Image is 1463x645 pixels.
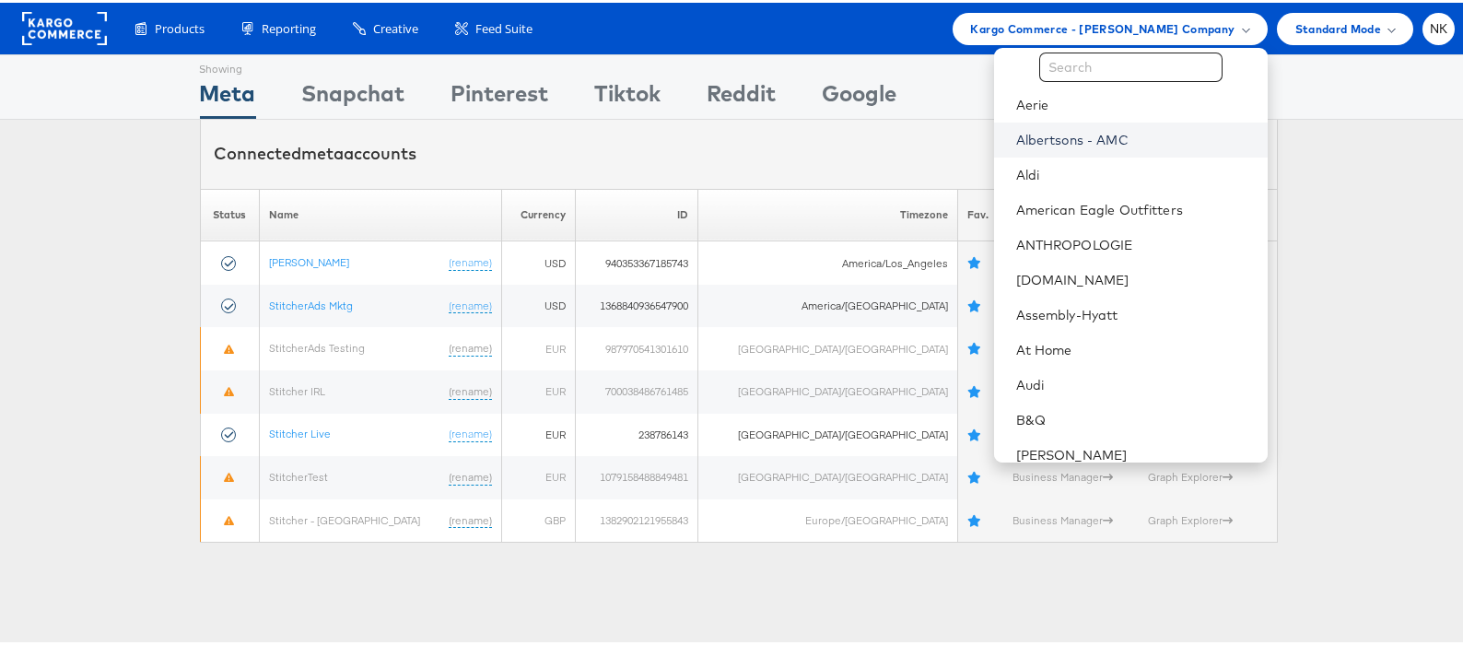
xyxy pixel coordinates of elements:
td: USD [502,239,575,282]
td: [GEOGRAPHIC_DATA]/[GEOGRAPHIC_DATA] [697,453,958,497]
span: NK [1430,20,1448,32]
div: Tiktok [595,75,661,116]
a: At Home [1016,338,1253,357]
td: EUR [502,453,575,497]
th: Currency [502,186,575,239]
a: Stitcher - [GEOGRAPHIC_DATA] [269,510,420,524]
a: (rename) [449,296,492,311]
th: Timezone [697,186,958,239]
td: 987970541301610 [575,324,697,368]
a: Assembly-Hyatt [1016,303,1253,322]
span: meta [302,140,345,161]
a: (rename) [449,510,492,526]
a: Business Manager [1012,510,1113,524]
a: StitcherAds Mktg [269,296,353,310]
a: B&Q [1016,408,1253,427]
div: Pinterest [451,75,549,116]
a: [PERSON_NAME] [1016,443,1253,462]
td: 1382902121955843 [575,497,697,540]
a: Graph Explorer [1148,467,1233,481]
span: Creative [373,18,418,35]
td: 1368840936547900 [575,282,697,325]
span: Feed Suite [475,18,533,35]
td: America/[GEOGRAPHIC_DATA] [697,282,958,325]
span: Kargo Commerce - [PERSON_NAME] Company [971,17,1235,36]
div: Meta [200,75,256,116]
a: (rename) [449,381,492,397]
a: (rename) [449,424,492,440]
input: Search [1039,50,1223,79]
div: Reddit [708,75,777,116]
a: American Eagle Outfitters [1016,198,1253,217]
td: EUR [502,411,575,454]
td: [GEOGRAPHIC_DATA]/[GEOGRAPHIC_DATA] [697,324,958,368]
a: Stitcher IRL [269,381,325,395]
a: Business Manager [1012,467,1113,481]
a: (rename) [449,338,492,354]
td: GBP [502,497,575,540]
a: [PERSON_NAME] [269,252,349,266]
div: Google [823,75,897,116]
td: [GEOGRAPHIC_DATA]/[GEOGRAPHIC_DATA] [697,411,958,454]
div: Showing [200,53,256,75]
td: 940353367185743 [575,239,697,282]
th: ID [575,186,697,239]
td: 700038486761485 [575,368,697,411]
th: Status [200,186,260,239]
a: Audi [1016,373,1253,392]
span: Standard Mode [1295,17,1381,36]
td: USD [502,282,575,325]
div: Snapchat [302,75,405,116]
a: Graph Explorer [1148,510,1233,524]
a: (rename) [449,252,492,268]
td: EUR [502,324,575,368]
a: [DOMAIN_NAME] [1016,268,1253,287]
a: Aerie [1016,93,1253,111]
td: [GEOGRAPHIC_DATA]/[GEOGRAPHIC_DATA] [697,368,958,411]
th: Name [260,186,502,239]
a: Stitcher Live [269,424,331,438]
a: (rename) [449,467,492,483]
span: Products [155,18,205,35]
a: ANTHROPOLOGIE [1016,233,1253,252]
td: America/Los_Angeles [697,239,958,282]
td: 238786143 [575,411,697,454]
div: Connected accounts [215,139,417,163]
a: Aldi [1016,163,1253,182]
td: 1079158488849481 [575,453,697,497]
td: Europe/[GEOGRAPHIC_DATA] [697,497,958,540]
a: StitcherTest [269,467,328,481]
span: Reporting [262,18,316,35]
a: Albertsons - AMC [1016,128,1253,147]
a: StitcherAds Testing [269,338,365,352]
td: EUR [502,368,575,411]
